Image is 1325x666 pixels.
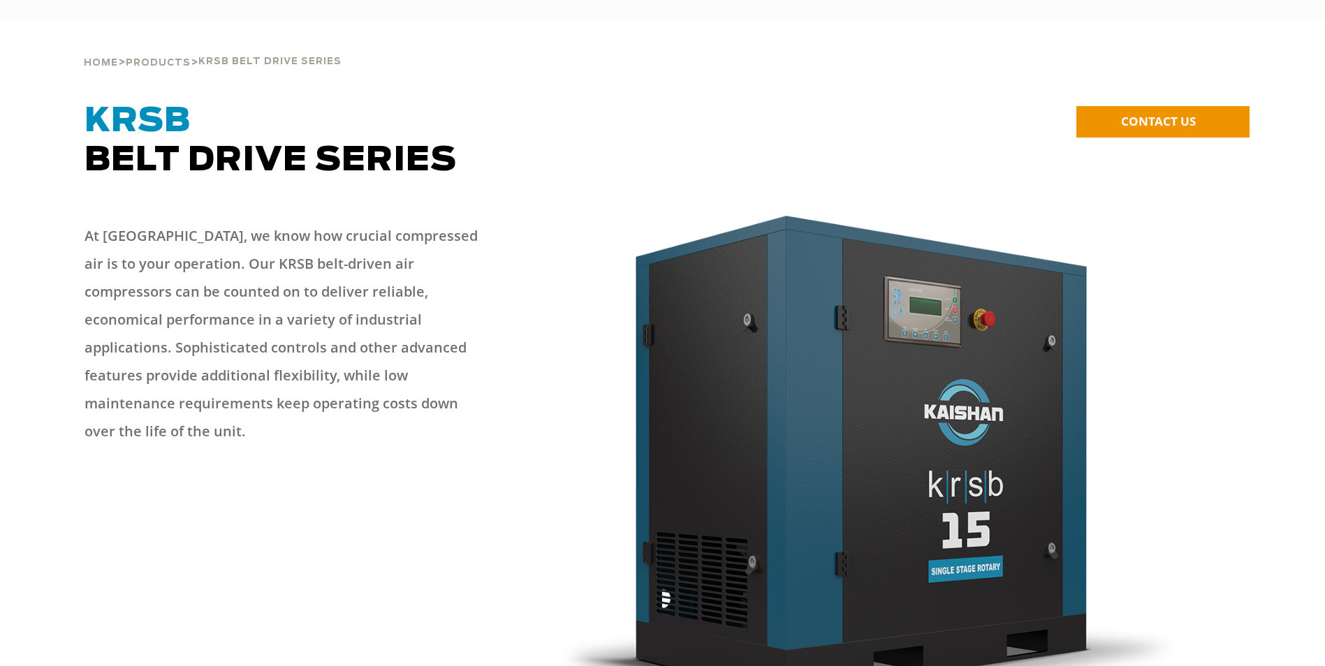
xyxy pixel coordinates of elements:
span: krsb belt drive series [198,57,342,66]
a: Home [84,56,118,68]
span: Belt Drive Series [85,105,457,177]
a: CONTACT US [1076,106,1250,138]
a: Products [126,56,191,68]
span: Home [84,59,118,68]
span: Products [126,59,191,68]
span: CONTACT US [1121,113,1196,129]
span: KRSB [85,105,191,138]
p: At [GEOGRAPHIC_DATA], we know how crucial compressed air is to your operation. Our KRSB belt-driv... [85,222,490,445]
div: > > [84,21,342,74]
